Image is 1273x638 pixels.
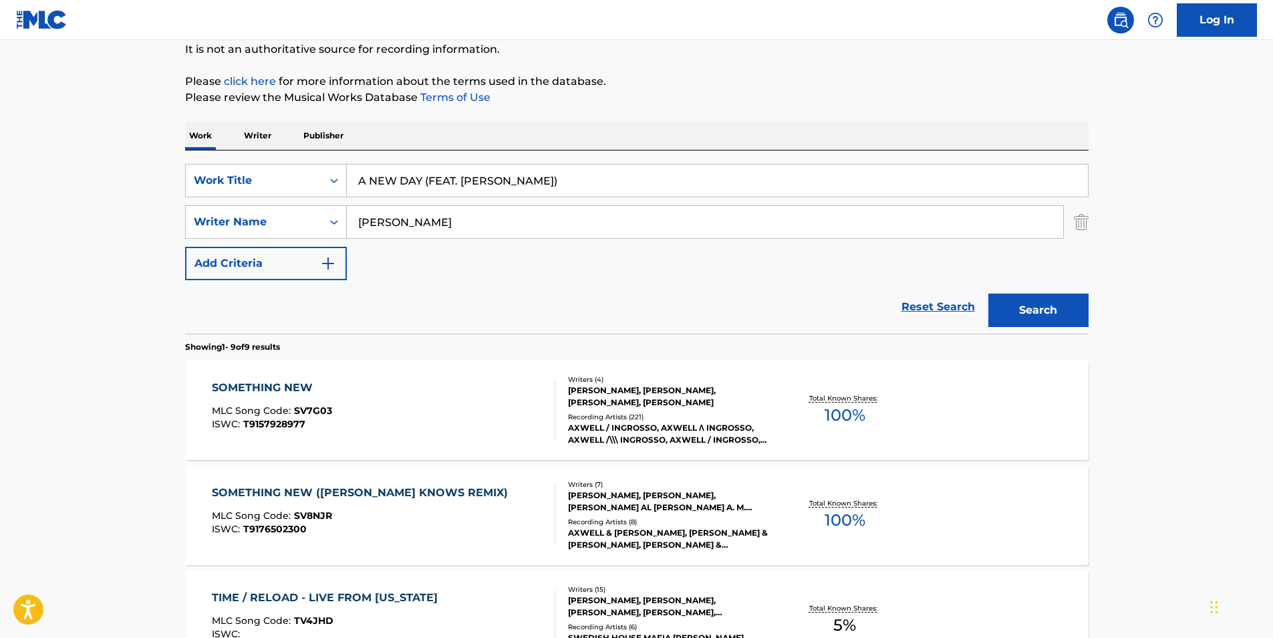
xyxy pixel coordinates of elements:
[212,590,444,606] div: TIME / RELOAD - LIVE FROM [US_STATE]
[212,418,243,430] span: ISWC :
[568,422,770,446] div: AXWELL / INGROSSO, AXWELL Λ INGROSSO, AXWELL /\\\ INGROSSO, AXWELL / INGROSSO, [PERSON_NAME], [PE...
[299,122,347,150] p: Publisher
[185,164,1089,334] form: Search Form
[988,294,1089,327] button: Search
[1206,574,1273,638] iframe: Chat Widget
[243,523,307,535] span: T9176502300
[568,595,770,619] div: [PERSON_NAME], [PERSON_NAME], [PERSON_NAME], [PERSON_NAME], [PERSON_NAME], [PERSON_NAME], [PERSON...
[212,485,515,501] div: SOMETHING NEW ([PERSON_NAME] KNOWS REMIX)
[1147,12,1163,28] img: help
[568,517,770,527] div: Recording Artists ( 8 )
[240,122,275,150] p: Writer
[194,214,314,230] div: Writer Name
[320,255,336,272] img: 9d2ae6d4665cec9f34b9.svg
[568,480,770,490] div: Writers ( 7 )
[294,615,333,627] span: TV4JHD
[212,510,294,522] span: MLC Song Code :
[294,510,332,522] span: SV8NJR
[16,10,67,29] img: MLC Logo
[185,122,216,150] p: Work
[568,584,770,595] div: Writers ( 15 )
[825,403,865,427] span: 100 %
[568,412,770,422] div: Recording Artists ( 221 )
[185,247,347,280] button: Add Criteria
[1210,587,1218,627] div: Drag
[895,292,982,322] a: Reset Search
[809,393,881,403] p: Total Known Shares:
[185,41,1089,58] p: It is not an authoritative source for recording information.
[212,380,332,396] div: SOMETHING NEW
[1074,205,1089,239] img: Delete Criterion
[418,91,490,104] a: Terms of Use
[825,508,865,532] span: 100 %
[1107,7,1134,33] a: Public Search
[568,375,770,385] div: Writers ( 4 )
[243,418,305,430] span: T9157928977
[1113,12,1129,28] img: search
[809,603,881,613] p: Total Known Shares:
[224,75,276,88] a: click here
[185,74,1089,90] p: Please for more information about the terms used in the database.
[1142,7,1169,33] div: Help
[185,341,280,353] p: Showing 1 - 9 of 9 results
[833,613,856,637] span: 5 %
[185,90,1089,106] p: Please review the Musical Works Database
[212,615,294,627] span: MLC Song Code :
[568,622,770,632] div: Recording Artists ( 6 )
[568,527,770,551] div: AXWELL & [PERSON_NAME], [PERSON_NAME] & [PERSON_NAME], [PERSON_NAME] & [PERSON_NAME], [PERSON_NAM...
[194,173,314,189] div: Work Title
[1177,3,1257,37] a: Log In
[212,405,294,417] span: MLC Song Code :
[185,465,1089,565] a: SOMETHING NEW ([PERSON_NAME] KNOWS REMIX)MLC Song Code:SV8NJRISWC:T9176502300Writers (7)[PERSON_N...
[212,523,243,535] span: ISWC :
[185,360,1089,460] a: SOMETHING NEWMLC Song Code:SV7G03ISWC:T9157928977Writers (4)[PERSON_NAME], [PERSON_NAME], [PERSON...
[809,498,881,508] p: Total Known Shares:
[294,405,332,417] span: SV7G03
[568,490,770,514] div: [PERSON_NAME], [PERSON_NAME], [PERSON_NAME] AL [PERSON_NAME] A. M. [PERSON_NAME], [PERSON_NAME] [...
[568,385,770,409] div: [PERSON_NAME], [PERSON_NAME], [PERSON_NAME], [PERSON_NAME]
